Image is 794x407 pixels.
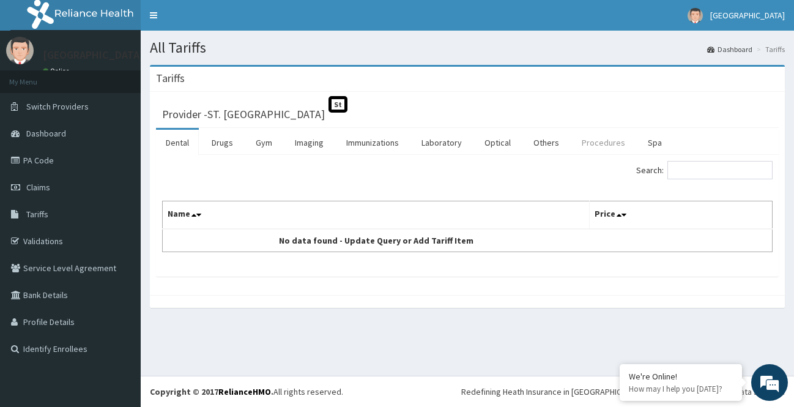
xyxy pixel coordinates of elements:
th: Price [589,201,772,230]
h1: All Tariffs [150,40,785,56]
img: User Image [688,8,703,23]
span: St [328,96,347,113]
footer: All rights reserved. [141,376,794,407]
span: Dashboard [26,128,66,139]
a: Dashboard [707,44,752,54]
a: Optical [475,130,521,155]
span: Tariffs [26,209,48,220]
a: Gym [246,130,282,155]
div: We're Online! [629,371,733,382]
td: No data found - Update Query or Add Tariff Item [163,229,590,252]
div: Redefining Heath Insurance in [GEOGRAPHIC_DATA] using Telemedicine and Data Science! [461,386,785,398]
span: Claims [26,182,50,193]
a: Spa [638,130,672,155]
a: Imaging [285,130,333,155]
a: Immunizations [336,130,409,155]
a: RelianceHMO [218,386,271,397]
h3: Provider - ST. [GEOGRAPHIC_DATA] [162,109,325,120]
a: Drugs [202,130,243,155]
span: Switch Providers [26,101,89,112]
input: Search: [667,161,773,179]
label: Search: [636,161,773,179]
a: Online [43,67,72,75]
a: Others [524,130,569,155]
h3: Tariffs [156,73,185,84]
img: User Image [6,37,34,64]
a: Laboratory [412,130,472,155]
p: [GEOGRAPHIC_DATA] [43,50,144,61]
span: [GEOGRAPHIC_DATA] [710,10,785,21]
th: Name [163,201,590,230]
strong: Copyright © 2017 . [150,386,273,397]
a: Dental [156,130,199,155]
a: Procedures [572,130,635,155]
li: Tariffs [754,44,785,54]
p: How may I help you today? [629,384,733,394]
